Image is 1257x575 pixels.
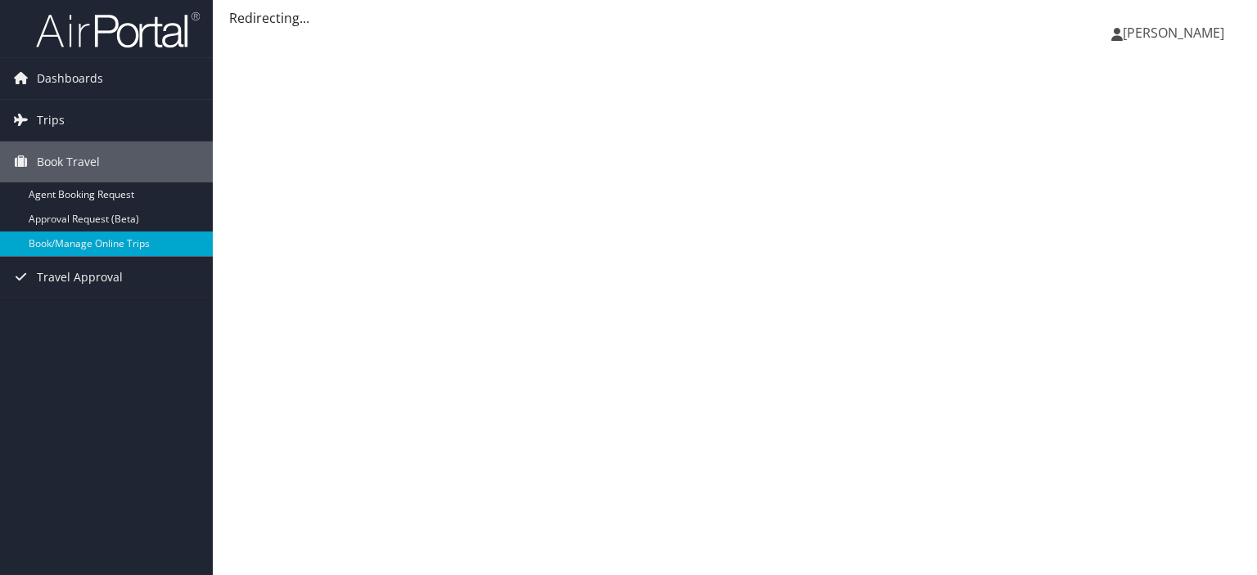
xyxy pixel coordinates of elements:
[229,8,1241,28] div: Redirecting...
[37,257,123,298] span: Travel Approval
[37,100,65,141] span: Trips
[37,142,100,182] span: Book Travel
[1111,8,1241,57] a: [PERSON_NAME]
[36,11,200,49] img: airportal-logo.png
[37,58,103,99] span: Dashboards
[1123,24,1224,42] span: [PERSON_NAME]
